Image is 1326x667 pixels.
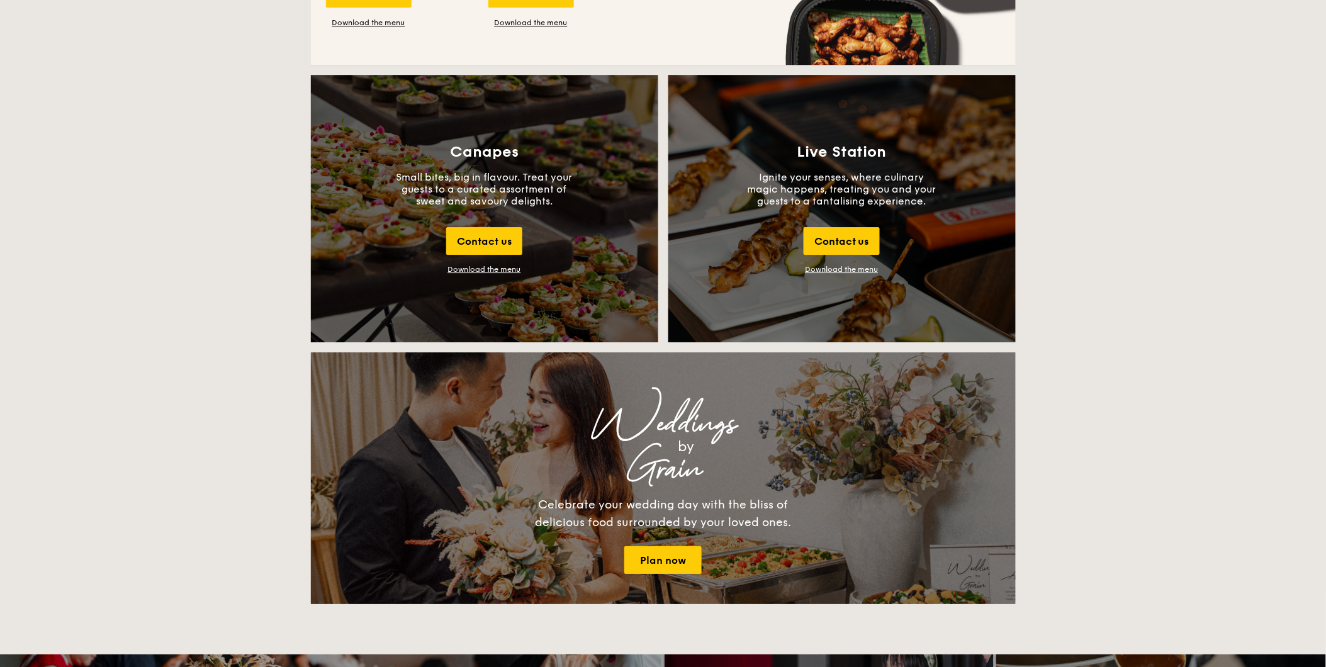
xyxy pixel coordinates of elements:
[446,227,522,255] div: Contact us
[488,18,574,28] a: Download the menu
[624,546,702,574] a: Plan now
[522,496,805,531] div: Celebrate your wedding day with the bliss of delicious food surrounded by your loved ones.
[804,227,880,255] div: Contact us
[797,143,887,161] h3: Live Station
[422,458,905,481] div: Grain
[450,143,519,161] h3: Canapes
[468,435,905,458] div: by
[748,171,936,207] p: Ignite your senses, where culinary magic happens, treating you and your guests to a tantalising e...
[422,413,905,435] div: Weddings
[390,171,579,207] p: Small bites, big in flavour. Treat your guests to a curated assortment of sweet and savoury delig...
[448,265,521,274] div: Download the menu
[806,265,879,274] a: Download the menu
[326,18,412,28] a: Download the menu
